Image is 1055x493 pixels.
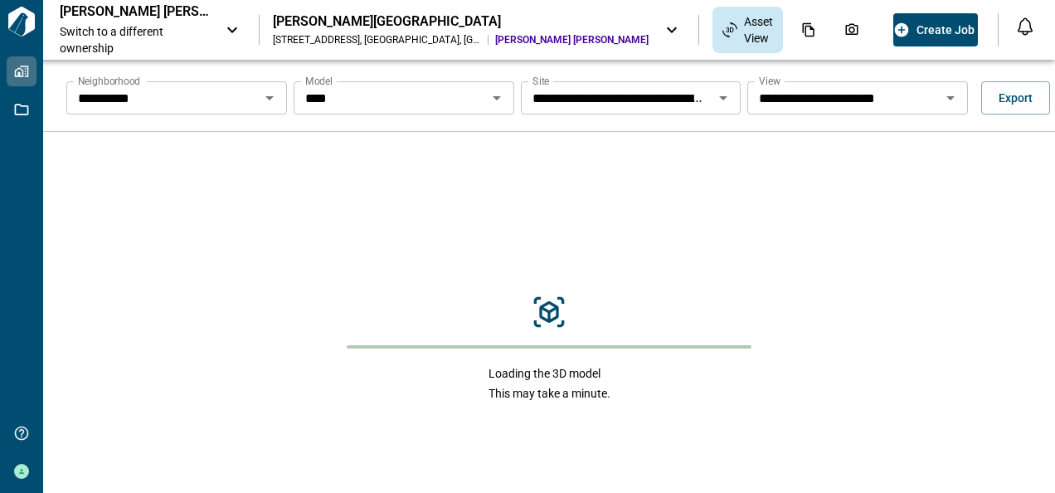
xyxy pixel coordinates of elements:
div: [PERSON_NAME][GEOGRAPHIC_DATA] [273,13,649,30]
span: Loading the 3D model [489,365,610,382]
span: [PERSON_NAME] [PERSON_NAME] [495,33,649,46]
div: Asset View [712,7,783,53]
label: Model [305,74,333,88]
button: Open [712,86,735,110]
button: Open [939,86,962,110]
span: Create Job [916,22,975,38]
span: This may take a minute. [489,385,610,402]
label: Site [532,74,549,88]
label: View [759,74,780,88]
div: [STREET_ADDRESS] , [GEOGRAPHIC_DATA] , [GEOGRAPHIC_DATA] [273,33,481,46]
p: [PERSON_NAME] [PERSON_NAME] [60,3,209,20]
label: Neighborhood [78,74,140,88]
button: Export [981,81,1050,115]
span: Switch to a different ownership [60,23,209,56]
div: Photos [834,16,869,44]
button: Open notification feed [1012,13,1038,40]
span: Export [999,90,1033,106]
button: Open [485,86,508,110]
div: Issues & Info [878,16,912,44]
div: Documents [791,16,826,44]
button: Create Job [893,13,978,46]
button: Open [258,86,281,110]
span: Asset View [744,13,773,46]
